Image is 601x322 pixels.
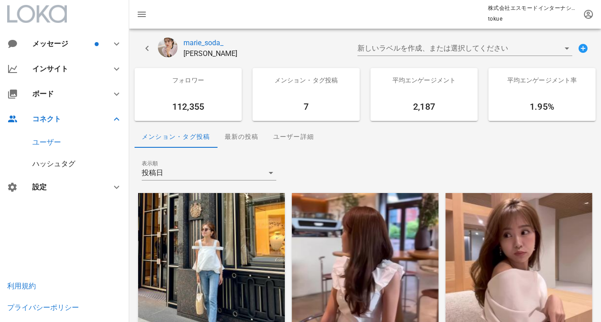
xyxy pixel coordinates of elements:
[218,126,266,148] div: 最新の投稿
[7,282,36,290] a: 利用規約
[266,126,322,148] div: ユーザー詳細
[32,138,61,146] a: ユーザー
[32,115,100,123] div: コネクト
[135,68,242,92] div: フォロワー
[32,90,100,98] div: ボード
[488,92,596,121] div: 1.95%
[488,4,578,13] p: 株式会社エスモードインターナショナル
[32,39,93,48] div: メッセージ
[253,68,360,92] div: メンション・タグ投稿
[135,92,242,121] div: 112,355
[183,38,237,48] a: marie_soda_
[488,14,578,23] p: tokue
[32,159,75,168] a: ハッシュタグ
[32,183,100,191] div: 設定
[253,92,360,121] div: 7
[32,64,100,73] div: インサイト
[370,92,478,121] div: 2,187
[142,169,163,177] div: 投稿日
[135,126,218,148] div: メンション・タグ投稿
[183,48,237,59] p: 曽田茉莉江
[142,166,276,180] div: 表示順投稿日
[488,68,596,92] div: 平均エンゲージメント率
[370,68,478,92] div: 平均エンゲージメント
[158,38,178,57] img: marie_soda_
[95,42,99,46] span: バッジ
[7,303,79,312] a: プライバシーポリシー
